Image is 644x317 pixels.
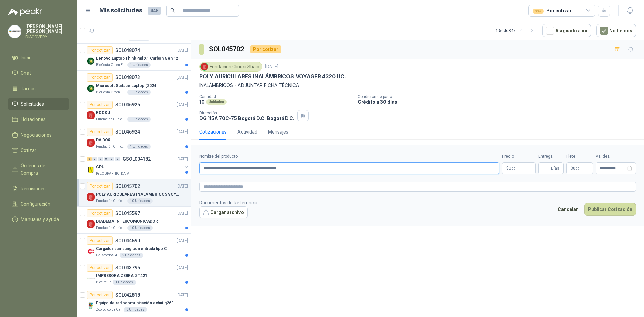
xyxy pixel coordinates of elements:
[502,153,536,160] label: Precio
[533,7,571,14] div: Por cotizar
[87,209,113,217] div: Por cotizar
[170,8,175,13] span: search
[502,162,536,174] p: $0,00
[123,157,151,161] p: GSOL004182
[177,265,188,271] p: [DATE]
[199,128,227,136] div: Cotizaciones
[21,69,31,77] span: Chat
[199,153,499,160] label: Nombre del producto
[358,94,641,99] p: Condición de pago
[120,253,143,258] div: 2 Unidades
[96,218,158,225] p: DIADEMA INTERCOMUNICADOR
[177,292,188,298] p: [DATE]
[533,9,544,14] div: 99+
[96,171,130,176] p: [GEOGRAPHIC_DATA]
[148,7,161,15] span: 448
[77,98,191,125] a: Por cotizarSOL046925[DATE] Company LogoROCKUFundación Clínica Shaio1 Unidades
[96,225,126,231] p: Fundación Clínica Shaio
[8,159,69,179] a: Órdenes de Compra
[8,8,42,16] img: Logo peakr
[87,193,95,201] img: Company Logo
[104,157,109,161] div: 0
[77,261,191,288] a: Por cotizarSOL043795[DATE] Company LogoIMPRESORA ZEBRA ZT421Biocirculo1 Unidades
[115,102,140,107] p: SOL046925
[96,55,178,62] p: Lenovo Laptop ThinkPad X1 Carbon Gen 12
[96,110,110,116] p: ROCKU
[8,144,69,157] a: Cotizar
[21,54,32,61] span: Inicio
[199,206,248,218] button: Cargar archivo
[8,67,69,80] a: Chat
[96,144,126,149] p: Fundación Clínica Shaio
[8,25,21,38] img: Company Logo
[21,100,44,108] span: Solicitudes
[21,116,46,123] span: Licitaciones
[25,24,69,34] p: [PERSON_NAME] [PERSON_NAME]
[199,73,346,80] p: POLY AURICULARES INALÁMBRICOS VOYAGER 4320 UC.
[115,48,140,53] p: SOL048074
[87,247,95,255] img: Company Logo
[199,199,257,206] p: Documentos de Referencia
[209,44,245,54] h3: SOL045702
[584,203,636,216] button: Publicar Cotización
[571,166,573,170] span: $
[177,74,188,81] p: [DATE]
[115,238,140,243] p: SOL044590
[115,265,140,270] p: SOL043795
[87,236,113,245] div: Por cotizar
[265,64,278,70] p: [DATE]
[98,157,103,161] div: 0
[573,166,579,170] span: 0
[87,274,95,282] img: Company Logo
[8,98,69,110] a: Solicitudes
[87,139,95,147] img: Company Logo
[115,184,140,189] p: SOL045702
[115,293,140,297] p: SOL042818
[21,85,36,92] span: Tareas
[177,47,188,54] p: [DATE]
[8,51,69,64] a: Inicio
[21,185,46,192] span: Remisiones
[87,84,95,92] img: Company Logo
[199,111,294,115] p: Dirección
[87,46,113,54] div: Por cotizar
[177,102,188,108] p: [DATE]
[8,113,69,126] a: Licitaciones
[87,128,113,136] div: Por cotizar
[96,191,179,198] p: POLY AURICULARES INALÁMBRICOS VOYAGER 4320 UC.
[124,307,147,312] div: 6 Unidades
[115,75,140,80] p: SOL048073
[96,253,118,258] p: Calzatodo S.A.
[21,200,50,208] span: Configuración
[8,128,69,141] a: Negociaciones
[554,203,582,216] button: Cancelar
[87,157,92,161] div: 2
[8,213,69,226] a: Manuales y ayuda
[250,45,281,53] div: Por cotizar
[566,153,593,160] label: Flete
[206,99,227,105] div: Unidades
[87,101,113,109] div: Por cotizar
[87,155,190,176] a: 2 0 0 0 0 0 GSOL004182[DATE] Company LogoGPU[GEOGRAPHIC_DATA]
[8,82,69,95] a: Tareas
[127,144,151,149] div: 1 Unidades
[21,216,59,223] span: Manuales y ayuda
[21,147,36,154] span: Cotizar
[96,307,122,312] p: Zoologico De Cali
[199,115,294,121] p: DG 115A 70C-75 Bogotá D.C. , Bogotá D.C.
[25,35,69,39] p: DISCOVERY
[96,137,110,143] p: DV BOX
[127,225,153,231] div: 10 Unidades
[199,62,262,72] div: Fundación Clínica Shaio
[96,62,126,68] p: BioCosta Green Energy S.A.S
[87,73,113,82] div: Por cotizar
[199,94,352,99] p: Cantidad
[77,71,191,98] a: Por cotizarSOL048073[DATE] Company LogoMicrosoft Surface Laptop (2024BioCosta Green Energy S.A.S1...
[77,207,191,234] a: Por cotizarSOL045597[DATE] Company LogoDIADEMA INTERCOMUNICADORFundación Clínica Shaio10 Unidades
[87,220,95,228] img: Company Logo
[21,131,52,139] span: Negociaciones
[87,182,113,190] div: Por cotizar
[96,90,126,95] p: BioCosta Green Energy S.A.S
[177,156,188,162] p: [DATE]
[99,6,142,15] h1: Mis solicitudes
